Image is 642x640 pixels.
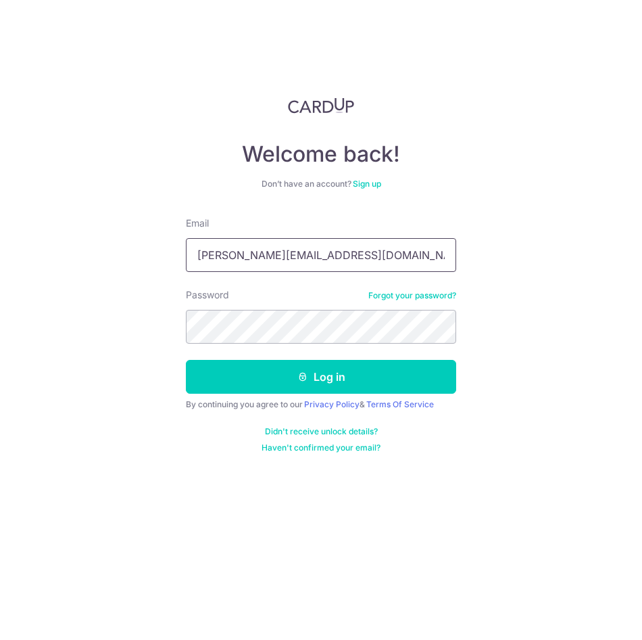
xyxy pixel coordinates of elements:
a: Didn't receive unlock details? [265,426,378,437]
img: CardUp Logo [288,97,354,114]
div: By continuing you agree to our & [186,399,456,410]
h4: Welcome back! [186,141,456,168]
a: Privacy Policy [304,399,360,409]
a: Terms Of Service [366,399,434,409]
label: Email [186,216,209,230]
a: Forgot your password? [368,290,456,301]
button: Log in [186,360,456,394]
input: Enter your Email [186,238,456,272]
label: Password [186,288,229,302]
div: Don’t have an account? [186,179,456,189]
a: Haven't confirmed your email? [262,442,380,453]
a: Sign up [353,179,381,189]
